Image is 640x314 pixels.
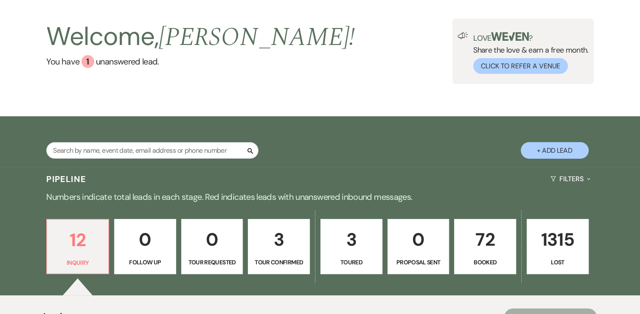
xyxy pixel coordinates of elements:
[547,168,593,190] button: Filters
[46,142,258,159] input: Search by name, event date, email address or phone number
[326,225,377,254] p: 3
[253,225,304,254] p: 3
[473,58,568,74] button: Click to Refer a Venue
[181,219,243,274] a: 0Tour Requested
[81,55,94,68] div: 1
[473,32,589,42] p: Love ?
[460,258,511,267] p: Booked
[468,32,589,74] div: Share the love & earn a free month.
[14,190,626,204] p: Numbers indicate total leads in each stage. Red indicates leads with unanswered inbound messages.
[460,225,511,254] p: 72
[521,142,589,159] button: + Add Lead
[114,219,176,274] a: 0Follow Up
[454,219,516,274] a: 72Booked
[491,32,529,41] img: weven-logo-green.svg
[120,225,171,254] p: 0
[527,219,589,274] a: 1315Lost
[532,258,583,267] p: Lost
[320,219,382,274] a: 3Toured
[393,225,444,254] p: 0
[393,258,444,267] p: Proposal Sent
[326,258,377,267] p: Toured
[532,225,583,254] p: 1315
[187,225,238,254] p: 0
[46,19,355,55] h2: Welcome,
[159,18,355,57] span: [PERSON_NAME] !
[458,32,468,39] img: loud-speaker-illustration.svg
[253,258,304,267] p: Tour Confirmed
[52,226,103,254] p: 12
[46,219,109,274] a: 12Inquiry
[52,258,103,267] p: Inquiry
[387,219,449,274] a: 0Proposal Sent
[248,219,310,274] a: 3Tour Confirmed
[187,258,238,267] p: Tour Requested
[46,55,355,68] a: You have 1 unanswered lead.
[120,258,171,267] p: Follow Up
[46,173,86,185] h3: Pipeline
